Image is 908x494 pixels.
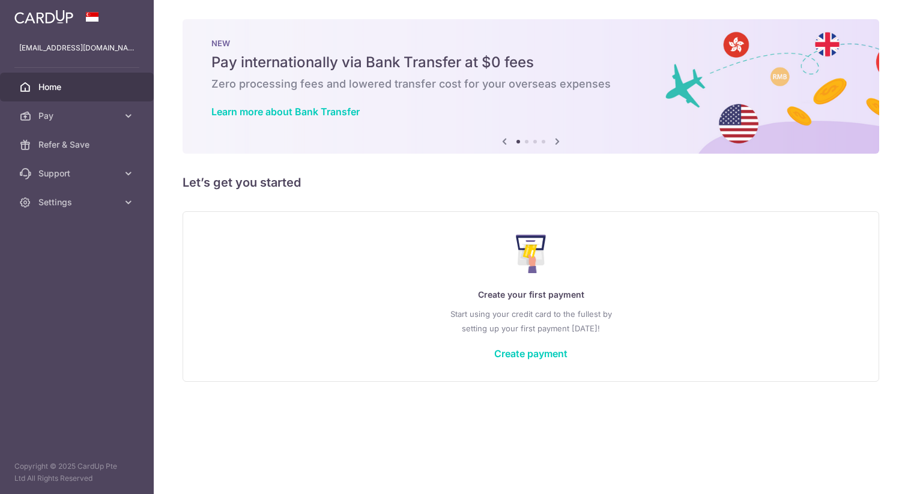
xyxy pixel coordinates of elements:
[211,106,360,118] a: Learn more about Bank Transfer
[38,110,118,122] span: Pay
[516,235,546,273] img: Make Payment
[19,42,135,54] p: [EMAIL_ADDRESS][DOMAIN_NAME]
[211,38,850,48] p: NEW
[38,167,118,179] span: Support
[207,288,855,302] p: Create your first payment
[183,19,879,154] img: Bank transfer banner
[211,53,850,72] h5: Pay internationally via Bank Transfer at $0 fees
[38,139,118,151] span: Refer & Save
[207,307,855,336] p: Start using your credit card to the fullest by setting up your first payment [DATE]!
[14,10,73,24] img: CardUp
[494,348,567,360] a: Create payment
[38,196,118,208] span: Settings
[38,81,118,93] span: Home
[211,77,850,91] h6: Zero processing fees and lowered transfer cost for your overseas expenses
[183,173,879,192] h5: Let’s get you started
